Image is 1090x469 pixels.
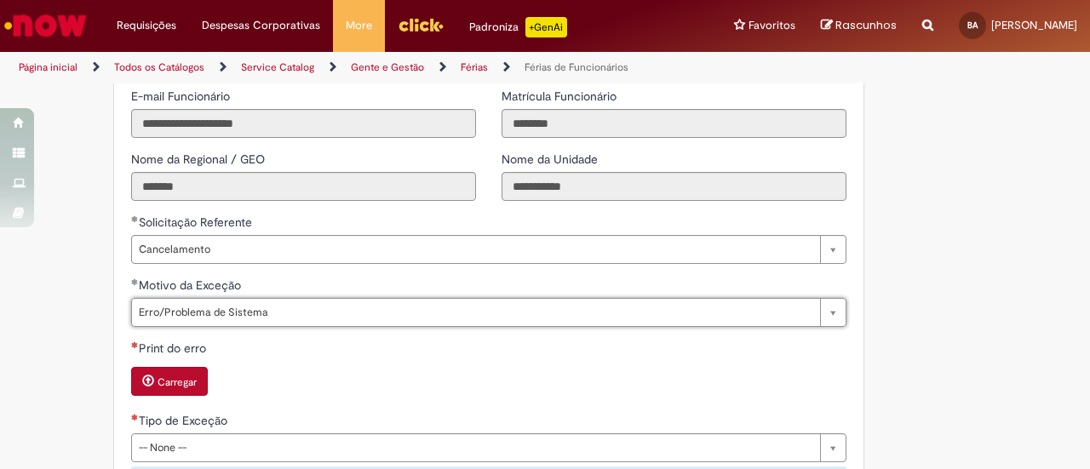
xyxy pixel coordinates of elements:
[139,236,812,263] span: Cancelamento
[502,109,846,138] input: Matrícula Funcionário
[139,277,244,293] span: Motivo da Exceção
[114,60,204,74] a: Todos os Catálogos
[131,109,476,138] input: E-mail Funcionário
[139,413,231,428] span: Tipo de Exceção
[131,89,233,104] span: Somente leitura - E-mail Funcionário
[461,60,488,74] a: Férias
[202,17,320,34] span: Despesas Corporativas
[502,172,846,201] input: Nome da Unidade
[241,60,314,74] a: Service Catalog
[469,17,567,37] div: Padroniza
[139,434,812,461] span: -- None --
[158,375,197,389] small: Carregar
[835,17,897,33] span: Rascunhos
[131,152,268,167] span: Somente leitura - Nome da Regional / GEO
[346,17,372,34] span: More
[117,17,176,34] span: Requisições
[139,340,209,356] span: Print do erro
[502,152,601,167] span: Somente leitura - Nome da Unidade
[131,215,139,222] span: Obrigatório Preenchido
[749,17,795,34] span: Favoritos
[502,89,620,104] span: Somente leitura - Matrícula Funcionário
[131,341,139,348] span: Necessários
[821,18,897,34] a: Rascunhos
[398,12,444,37] img: click_logo_yellow_360x200.png
[2,9,89,43] img: ServiceNow
[525,17,567,37] p: +GenAi
[967,20,978,31] span: BA
[131,367,208,396] button: Carregar anexo de Print do erro Required
[351,60,424,74] a: Gente e Gestão
[991,18,1077,32] span: [PERSON_NAME]
[139,214,255,230] span: Solicitação Referente
[131,172,476,201] input: Nome da Regional / GEO
[13,52,714,83] ul: Trilhas de página
[139,299,812,326] span: Erro/Problema de Sistema
[131,278,139,285] span: Obrigatório Preenchido
[131,414,139,420] span: Necessários
[525,60,628,74] a: Férias de Funcionários
[19,60,77,74] a: Página inicial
